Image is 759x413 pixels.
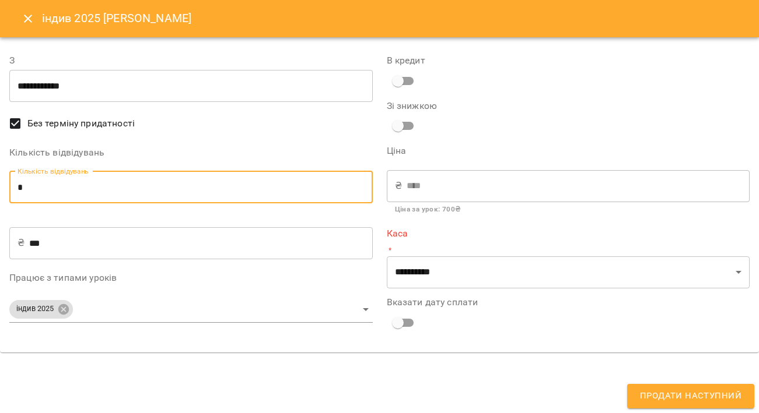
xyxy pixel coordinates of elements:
label: Працює з типами уроків [9,273,373,283]
div: індив 2025 [9,300,73,319]
label: Вказати дату сплати [387,298,750,307]
div: індив 2025 [9,296,373,323]
label: В кредит [387,56,750,65]
p: ₴ [18,236,25,250]
span: Продати наступний [640,389,741,404]
span: індив 2025 [9,303,61,315]
label: Кількість відвідувань [9,148,373,157]
label: Зі знижкою [387,101,508,111]
button: Продати наступний [627,384,754,408]
b: Ціна за урок : 700 ₴ [395,205,461,213]
label: Каса [387,229,750,238]
h6: індив 2025 [PERSON_NAME] [42,9,192,27]
label: Ціна [387,146,750,156]
p: ₴ [395,179,402,193]
button: Close [14,5,42,33]
span: Без терміну придатності [27,117,135,130]
label: З [9,56,373,65]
